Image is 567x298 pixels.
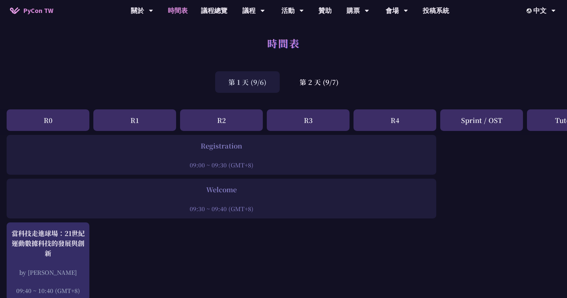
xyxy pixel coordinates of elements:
[10,228,86,258] div: 當科技走進球場：21世紀運動數據科技的發展與創新
[354,109,436,131] div: R4
[215,71,280,93] div: 第 1 天 (9/6)
[10,185,433,195] div: Welcome
[7,109,89,131] div: R0
[527,8,533,13] img: Locale Icon
[10,286,86,295] div: 09:40 ~ 10:40 (GMT+8)
[10,268,86,276] div: by [PERSON_NAME]
[23,6,53,16] span: PyCon TW
[10,161,433,169] div: 09:00 ~ 09:30 (GMT+8)
[267,33,300,53] h1: 時間表
[93,109,176,131] div: R1
[440,109,523,131] div: Sprint / OST
[267,109,350,131] div: R3
[10,141,433,151] div: Registration
[10,7,20,14] img: Home icon of PyCon TW 2025
[180,109,263,131] div: R2
[10,228,86,295] a: 當科技走進球場：21世紀運動數據科技的發展與創新 by [PERSON_NAME] 09:40 ~ 10:40 (GMT+8)
[286,71,352,93] div: 第 2 天 (9/7)
[10,205,433,213] div: 09:30 ~ 09:40 (GMT+8)
[3,2,60,19] a: PyCon TW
